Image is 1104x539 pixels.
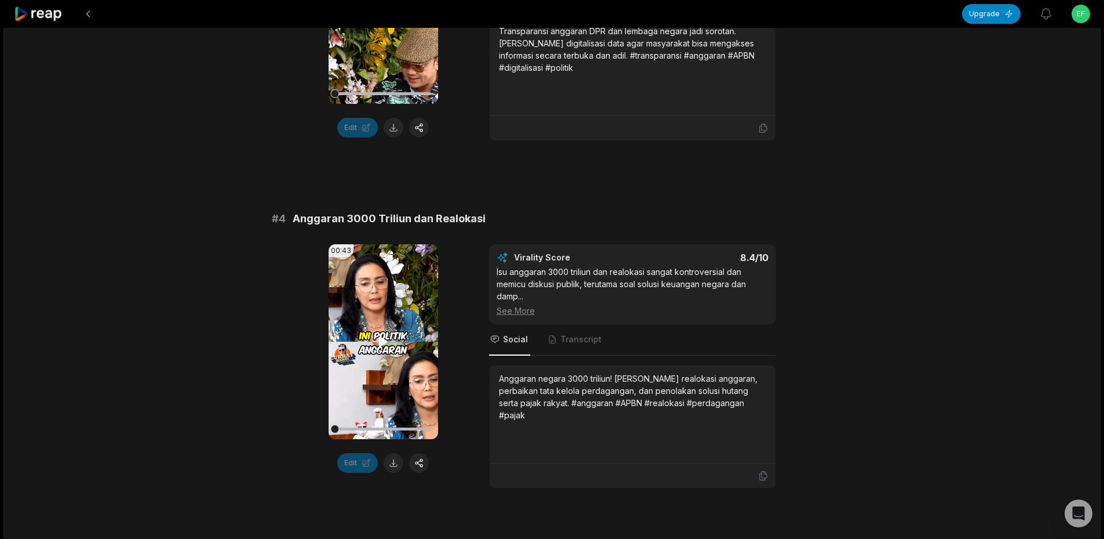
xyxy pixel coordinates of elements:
[560,334,602,345] span: Transcript
[644,252,768,263] div: 8.4 /10
[499,25,766,74] div: Transparansi anggaran DPR dan lembaga negara jadi sorotan. [PERSON_NAME] digitalisasi data agar m...
[499,372,766,421] div: Anggaran negara 3000 triliun! [PERSON_NAME] realokasi anggaran, perbaikan tata kelola perdagangan...
[337,118,378,138] button: Edit
[514,252,639,263] div: Virality Score
[337,453,378,473] button: Edit
[962,4,1021,24] button: Upgrade
[329,244,438,439] video: Your browser does not support mp4 format.
[293,211,486,227] span: Anggaran 3000 Triliun dan Realokasi
[489,324,776,356] nav: Tabs
[503,334,528,345] span: Social
[272,211,286,227] span: # 4
[497,266,768,317] div: Isu anggaran 3000 triliun dan realokasi sangat kontroversial dan memicu diskusi publik, terutama ...
[497,305,768,317] div: See More
[1065,500,1092,527] div: Open Intercom Messenger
